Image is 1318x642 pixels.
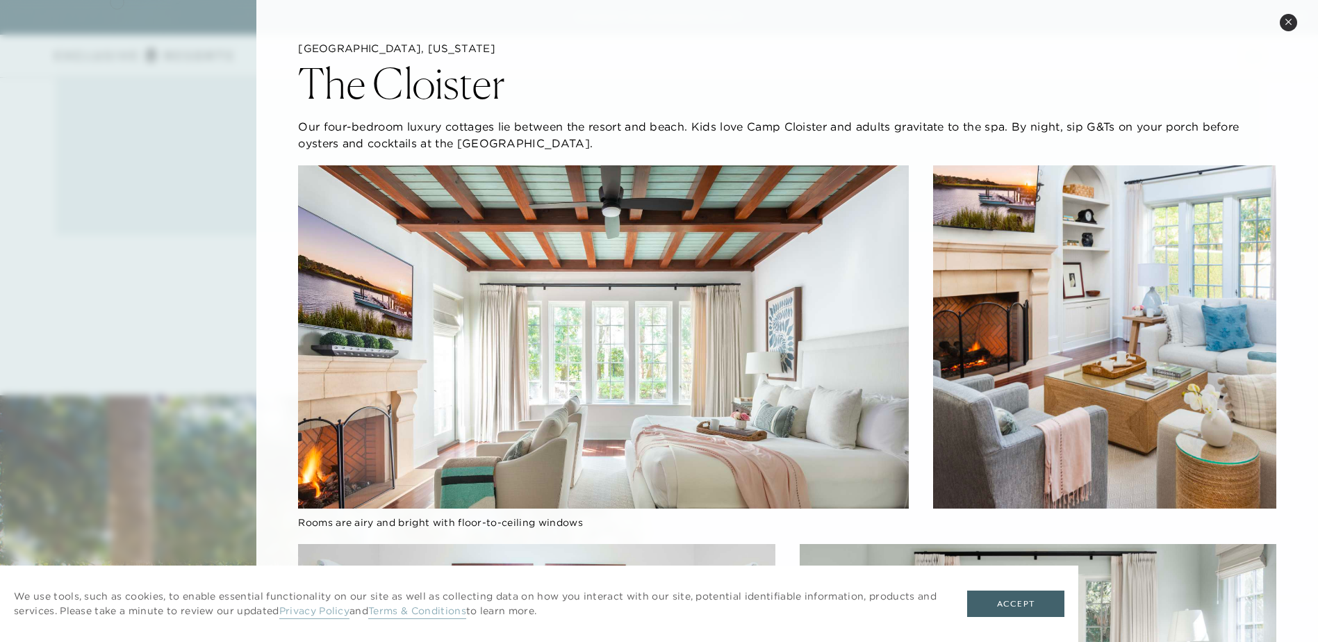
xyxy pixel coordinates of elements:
[279,604,349,619] a: Privacy Policy
[298,516,583,529] span: Rooms are airy and bright with floor-to-ceiling windows
[298,118,1276,151] p: Our four-bedroom luxury cottages lie between the resort and beach. Kids love Camp Cloister and ad...
[967,591,1064,617] button: Accept
[14,589,939,618] p: We use tools, such as cookies, to enable essential functionality on our site as well as collectin...
[298,63,505,104] h2: The Cloister
[368,604,466,619] a: Terms & Conditions
[298,42,1276,56] h5: [GEOGRAPHIC_DATA], [US_STATE]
